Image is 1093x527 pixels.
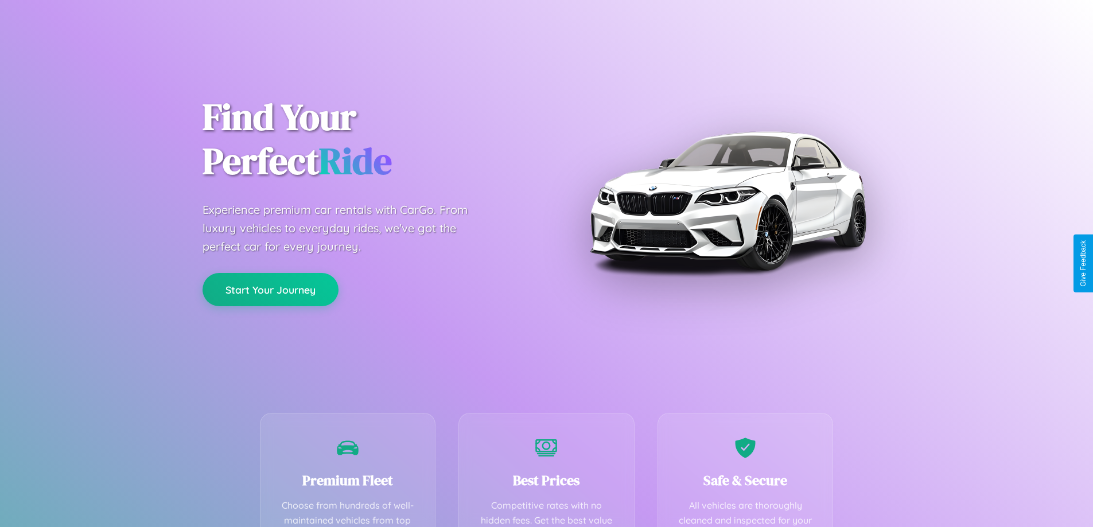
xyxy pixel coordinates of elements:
h3: Best Prices [476,471,617,490]
h3: Premium Fleet [278,471,418,490]
div: Give Feedback [1079,240,1087,287]
p: Experience premium car rentals with CarGo. From luxury vehicles to everyday rides, we've got the ... [203,201,489,256]
button: Start Your Journey [203,273,339,306]
h1: Find Your Perfect [203,95,530,184]
span: Ride [319,136,392,186]
img: Premium BMW car rental vehicle [584,57,871,344]
h3: Safe & Secure [675,471,816,490]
